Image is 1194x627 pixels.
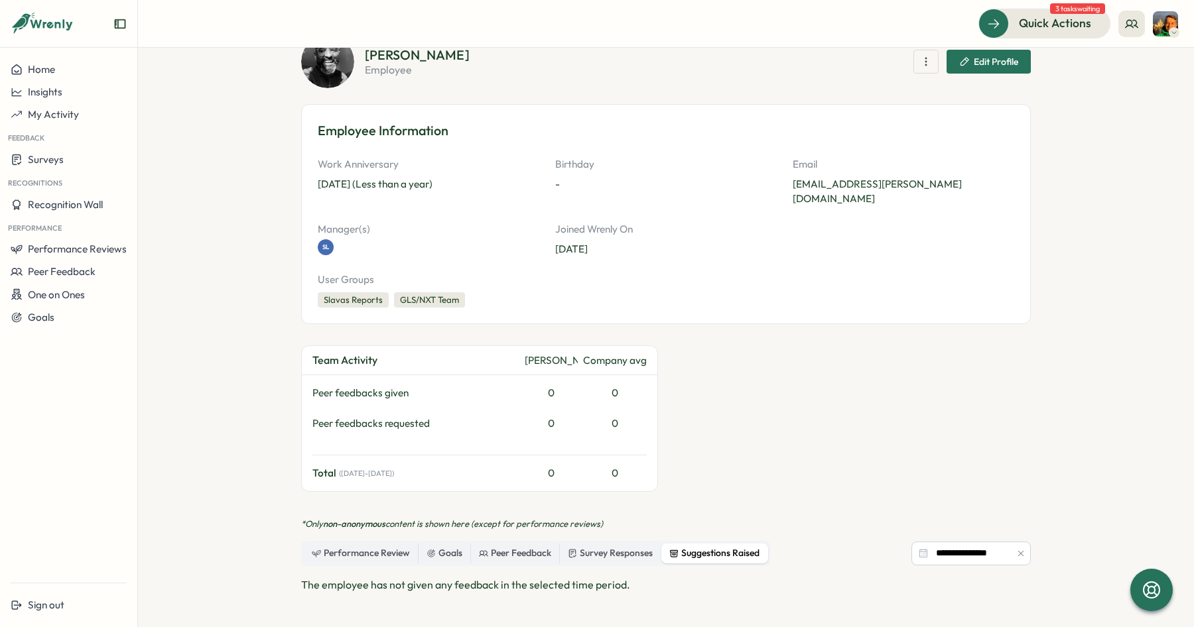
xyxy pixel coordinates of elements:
[555,222,777,237] p: Joined Wrenly On
[978,9,1110,38] button: Quick Actions
[555,242,777,256] p: [DATE]
[28,63,55,76] span: Home
[312,352,519,369] div: Team Activity
[583,466,647,481] div: 0
[312,416,519,431] div: Peer feedbacks requested
[318,292,389,308] div: Slavas Reports
[301,35,354,88] img: Paul Matthews
[947,50,1031,74] button: Edit Profile
[28,311,54,323] span: Goals
[318,222,539,237] p: Manager(s)
[479,546,551,561] div: Peer Feedback
[525,466,578,481] div: 0
[301,577,1031,593] p: The employee has not given any feedback in the selected time period.
[28,85,62,98] span: Insights
[322,242,329,252] span: SL
[669,546,760,561] div: Suggestions Raised
[318,272,1014,287] p: User Groups
[312,386,519,400] div: Peer feedbacks given
[28,598,64,611] span: Sign out
[974,57,1018,66] span: Edit Profile
[318,121,1014,141] h3: Employee Information
[28,198,103,211] span: Recognition Wall
[318,239,334,255] a: SL
[28,108,79,121] span: My Activity
[312,546,410,561] div: Performance Review
[427,546,462,561] div: Goals
[793,177,1014,206] p: [EMAIL_ADDRESS][PERSON_NAME][DOMAIN_NAME]
[312,466,336,481] span: Total
[113,17,127,30] button: Expand sidebar
[583,353,647,368] div: Company avg
[318,157,539,172] p: Work Anniversary
[583,386,647,400] div: 0
[555,157,777,172] p: Birthday
[28,265,96,278] span: Peer Feedback
[1153,11,1178,36] img: Slava Leonov
[339,469,394,478] span: ( [DATE] - [DATE] )
[793,157,1014,172] p: Email
[28,243,127,255] span: Performance Reviews
[365,48,470,62] h2: [PERSON_NAME]
[525,386,578,400] div: 0
[525,416,578,431] div: 0
[301,518,1031,530] p: *Only content is shown here (except for performance reviews)
[28,153,64,166] span: Surveys
[365,64,470,75] p: employee
[583,416,647,431] div: 0
[394,292,465,308] div: GLS/NXT Team
[568,546,653,561] div: Survey Responses
[1019,15,1091,32] span: Quick Actions
[525,353,578,368] div: [PERSON_NAME]
[318,177,539,192] p: [DATE] (Less than a year)
[1050,3,1105,14] span: 3 tasks waiting
[555,177,777,192] p: -
[323,518,385,529] span: non-anonymous
[28,288,85,301] span: One on Ones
